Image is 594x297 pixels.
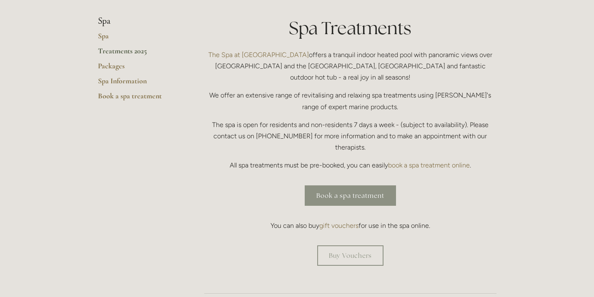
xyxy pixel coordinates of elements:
a: gift vouchers [319,222,358,230]
a: Packages [98,61,178,76]
a: The Spa at [GEOGRAPHIC_DATA] [208,51,309,59]
a: book a spa treatment online [388,161,470,169]
a: Spa Information [98,76,178,91]
p: The spa is open for residents and non-residents 7 days a week - (subject to availability). Please... [204,119,496,153]
p: offers a tranquil indoor heated pool with panoramic views over [GEOGRAPHIC_DATA] and the [GEOGRAP... [204,49,496,83]
li: Spa [98,16,178,27]
a: Buy Vouchers [317,245,383,266]
p: All spa treatments must be pre-booked, you can easily . [204,160,496,171]
a: Book a spa treatment [98,91,178,106]
h1: Spa Treatments [204,16,496,40]
a: Treatments 2025 [98,46,178,61]
a: Spa [98,31,178,46]
p: You can also buy for use in the spa online. [204,220,496,231]
p: We offer an extensive range of revitalising and relaxing spa treatments using [PERSON_NAME]'s ran... [204,90,496,112]
a: Book a spa treatment [305,185,396,206]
